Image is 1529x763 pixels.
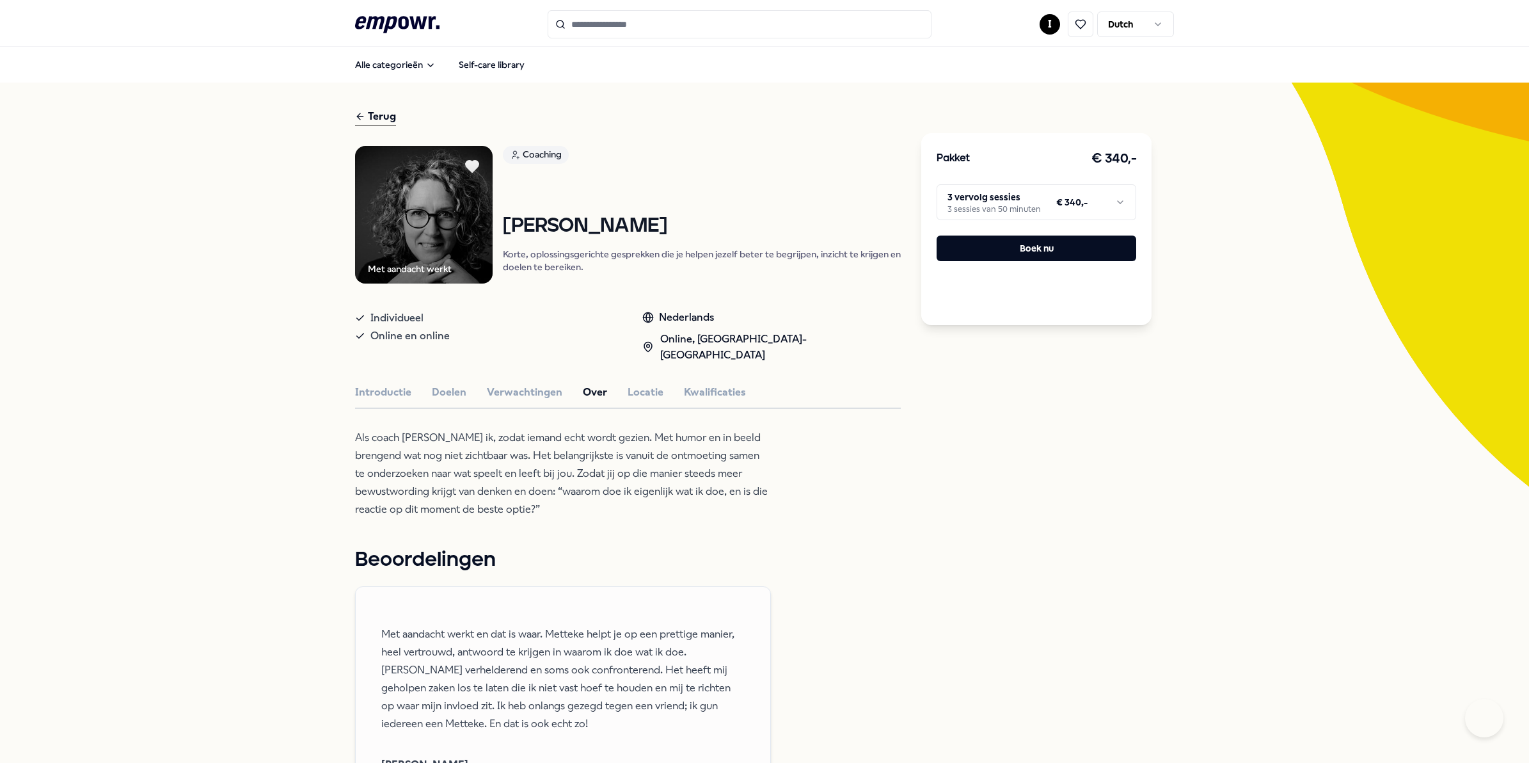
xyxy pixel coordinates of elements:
p: Korte, oplossingsgerichte gesprekken die je helpen jezelf beter te begrijpen, inzicht te krijgen ... [503,248,901,273]
p: Met aandacht werkt en dat is waar. Metteke helpt je op een prettige manier, heel vertrouwd, antwo... [381,625,745,733]
nav: Main [345,52,535,77]
button: Over [583,384,607,401]
h1: Beoordelingen [355,544,901,576]
div: Met aandacht werkt [368,262,452,276]
a: Self-care library [448,52,535,77]
p: Als coach [PERSON_NAME] ik, zodat iemand echt wordt gezien. Met humor en in beeld brengend wat no... [355,429,771,518]
button: Boek nu [937,236,1136,261]
input: Search for products, categories or subcategories [548,10,931,38]
a: Coaching [503,146,901,168]
button: Kwalificaties [684,384,746,401]
button: Alle categorieën [345,52,446,77]
div: Coaching [503,146,569,164]
button: Verwachtingen [487,384,562,401]
div: Online, [GEOGRAPHIC_DATA]-[GEOGRAPHIC_DATA] [642,331,901,364]
span: Individueel [370,309,424,327]
div: Nederlands [642,309,901,326]
span: Online en online [370,327,450,345]
button: Locatie [628,384,663,401]
h1: [PERSON_NAME] [503,215,901,237]
h3: € 340,- [1091,149,1137,169]
button: Introductie [355,384,411,401]
div: Terug [355,108,396,125]
button: Doelen [432,384,466,401]
img: Product Image [355,146,493,284]
iframe: Help Scout Beacon - Open [1465,699,1503,737]
h3: Pakket [937,150,970,167]
button: I [1040,14,1060,35]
